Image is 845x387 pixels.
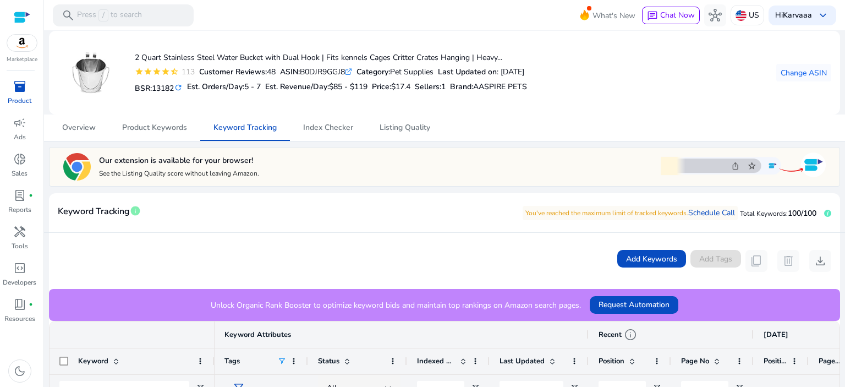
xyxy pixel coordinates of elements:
[816,9,830,22] span: keyboard_arrow_down
[144,67,152,76] mat-icon: star
[135,67,144,76] mat-icon: star
[99,169,259,178] p: See the Listing Quality score without leaving Amazon.
[152,83,174,94] span: 13182
[213,124,277,132] span: Keyword Tracking
[783,10,812,20] b: Karvaaa
[809,250,831,272] button: download
[415,83,446,92] h5: Sellers:
[688,208,735,218] a: Schedule Call
[592,6,635,25] span: What's New
[13,225,26,238] span: handyman
[7,56,37,64] p: Marketplace
[8,205,31,215] p: Reports
[170,67,179,76] mat-icon: star_half
[280,66,352,78] div: B0DJR9GGJ8
[13,364,26,378] span: dark_mode
[438,66,524,78] div: : [DATE]
[473,81,527,92] span: AASPIRE PETS
[4,314,35,324] p: Resources
[819,356,842,366] span: Page No
[14,132,26,142] p: Ads
[29,302,33,307] span: fiber_manual_record
[265,83,367,92] h5: Est. Revenue/Day:
[130,205,141,216] span: info
[450,81,471,92] span: Brand
[329,81,367,92] span: $85 - $119
[122,124,187,132] span: Product Keywords
[438,67,497,77] b: Last Updated on
[8,96,31,106] p: Product
[788,208,816,219] span: 100/100
[523,206,738,220] p: You've reached the maximum limit of tracked keywords.
[318,356,339,366] span: Status
[775,12,812,19] p: Hi
[58,202,130,221] span: Keyword Tracking
[303,124,353,132] span: Index Checker
[161,67,170,76] mat-icon: star
[660,10,695,20] span: Chat Now
[13,261,26,275] span: code_blocks
[13,298,26,311] span: book_4
[12,168,28,178] p: Sales
[599,356,624,366] span: Position
[13,116,26,129] span: campaign
[13,189,26,202] span: lab_profile
[62,9,75,22] span: search
[781,67,827,79] span: Change ASIN
[380,124,430,132] span: Listing Quality
[356,66,434,78] div: Pet Supplies
[7,35,37,51] img: amazon.svg
[199,66,276,78] div: 48
[152,67,161,76] mat-icon: star
[764,356,787,366] span: Position
[12,241,28,251] p: Tools
[450,83,527,92] h5: :
[224,330,291,340] span: Keyword Attributes
[441,81,446,92] span: 1
[417,356,456,366] span: Indexed Products
[135,53,527,63] h4: 2 Quart Stainless Steel Water Bucket with Dual Hook | Fits kennels Cages Critter Crates Hanging |...
[78,356,108,366] span: Keyword
[77,9,142,21] p: Press to search
[626,253,677,265] span: Add Keywords
[642,7,700,24] button: chatChat Now
[736,10,747,21] img: us.svg
[599,328,637,341] div: Recent
[749,6,759,25] p: US
[70,52,112,94] img: 31sdti1rFRL._AC_US100_.jpg
[187,83,261,92] h5: Est. Orders/Day:
[599,299,670,310] span: Request Automation
[13,80,26,93] span: inventory_2
[500,356,545,366] span: Last Updated
[244,81,261,92] span: 5 - 7
[3,277,36,287] p: Developers
[681,356,709,366] span: Page No
[704,4,726,26] button: hub
[98,9,108,21] span: /
[647,10,658,21] span: chat
[776,64,831,81] button: Change ASIN
[709,9,722,22] span: hub
[62,124,96,132] span: Overview
[63,153,91,181] img: chrome-logo.svg
[211,299,581,311] p: Unlock Organic Rank Booster to optimize keyword bids and maintain top rankings on Amazon search p...
[590,296,678,314] button: Request Automation
[764,330,788,340] span: [DATE]
[391,81,410,92] span: $17.4
[624,328,637,341] span: info
[814,254,827,268] span: download
[617,250,686,268] button: Add Keywords
[179,66,195,78] div: 113
[740,209,788,218] span: Total Keywords:
[224,356,240,366] span: Tags
[280,67,300,77] b: ASIN:
[199,67,267,77] b: Customer Reviews:
[13,152,26,166] span: donut_small
[99,156,259,166] h5: Our extension is available for your browser!
[356,67,390,77] b: Category:
[135,81,183,94] h5: BSR:
[29,193,33,198] span: fiber_manual_record
[174,83,183,93] mat-icon: refresh
[372,83,410,92] h5: Price:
